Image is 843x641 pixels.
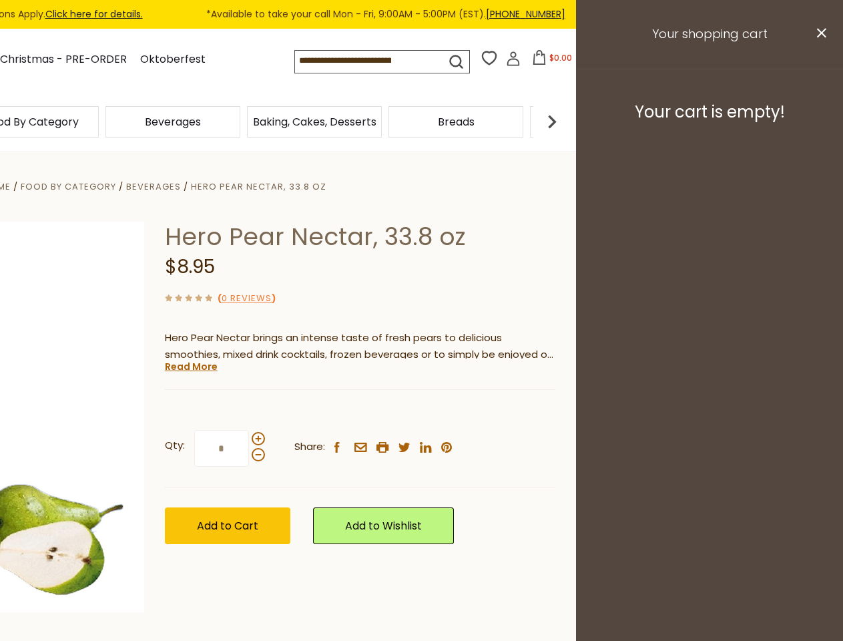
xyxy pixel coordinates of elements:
img: next arrow [539,108,565,135]
span: $8.95 [165,254,215,280]
h1: Hero Pear Nectar, 33.8 oz [165,222,555,252]
span: Add to Cart [197,518,258,533]
a: 0 Reviews [222,292,272,306]
a: Hero Pear Nectar, 33.8 oz [191,180,326,193]
a: Beverages [126,180,181,193]
span: *Available to take your call Mon - Fri, 9:00AM - 5:00PM (EST). [206,7,565,22]
h3: Your cart is empty! [593,102,826,122]
span: Share: [294,439,325,455]
a: Read More [165,360,218,373]
a: Add to Wishlist [313,507,454,544]
a: [PHONE_NUMBER] [486,7,565,21]
button: $0.00 [523,50,580,70]
p: Hero Pear Nectar brings an intense taste of fresh pears to delicious smoothies, mixed drink cockt... [165,330,555,363]
a: Click here for details. [45,7,143,21]
input: Qty: [194,430,249,467]
a: Food By Category [21,180,116,193]
span: ( ) [218,292,276,304]
a: Oktoberfest [140,51,206,69]
span: $0.00 [549,52,572,63]
a: Breads [438,117,475,127]
a: Baking, Cakes, Desserts [253,117,376,127]
strong: Qty: [165,437,185,454]
a: Beverages [145,117,201,127]
button: Add to Cart [165,507,290,544]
